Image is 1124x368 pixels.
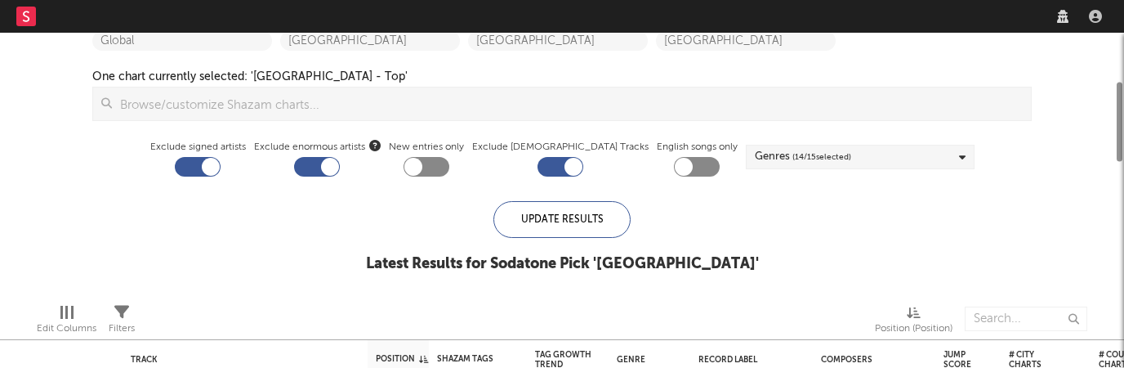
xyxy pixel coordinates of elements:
[656,31,836,51] a: [GEOGRAPHIC_DATA]
[254,137,381,157] span: Exclude enormous artists
[965,307,1087,331] input: Search...
[92,67,408,87] div: One chart currently selected: ' [GEOGRAPHIC_DATA] - Top '
[37,319,96,339] div: Edit Columns
[92,31,272,51] a: Global
[366,254,759,274] div: Latest Results for Sodatone Pick ' [GEOGRAPHIC_DATA] '
[109,298,135,346] div: Filters
[493,201,631,238] div: Update Results
[875,298,952,346] div: Position (Position)
[369,137,381,153] button: Exclude enormous artists
[468,31,648,51] a: [GEOGRAPHIC_DATA]
[617,355,674,365] div: Genre
[698,355,796,365] div: Record Label
[131,355,351,365] div: Track
[875,319,952,339] div: Position (Position)
[792,147,851,167] span: ( 14 / 15 selected)
[437,354,494,364] div: Shazam Tags
[37,298,96,346] div: Edit Columns
[389,137,464,157] label: New entries only
[112,88,1031,120] input: Browse/customize Shazam charts...
[376,354,428,364] div: Position
[109,319,135,339] div: Filters
[755,147,851,167] div: Genres
[280,31,460,51] a: [GEOGRAPHIC_DATA]
[472,137,649,157] label: Exclude [DEMOGRAPHIC_DATA] Tracks
[150,137,246,157] label: Exclude signed artists
[821,355,919,365] div: Composers
[657,137,738,157] label: English songs only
